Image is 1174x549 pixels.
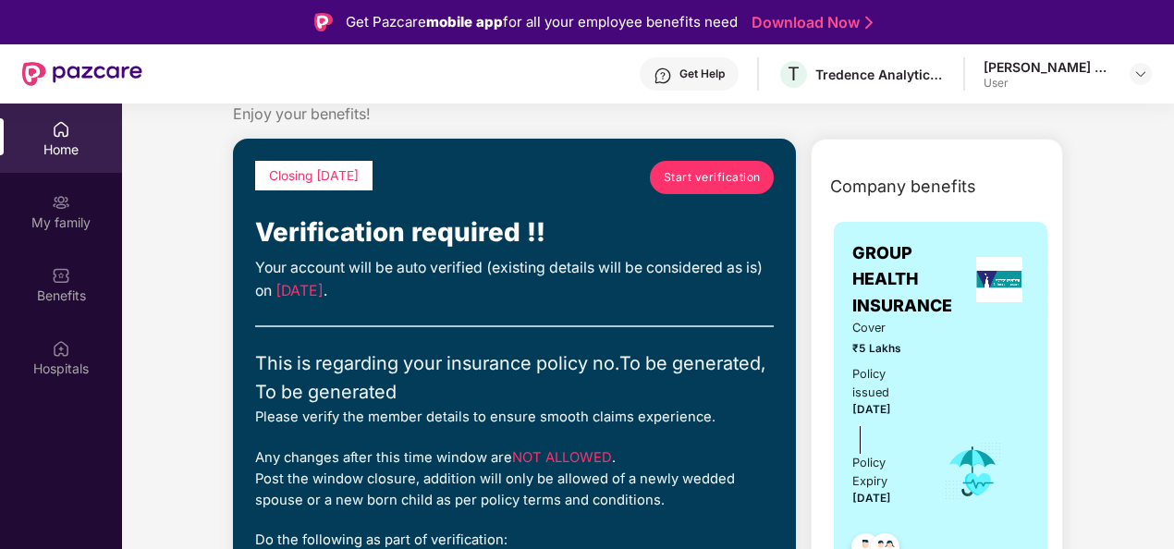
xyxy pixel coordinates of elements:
[984,58,1113,76] div: [PERSON_NAME] H K
[269,168,359,183] span: Closing [DATE]
[52,266,70,285] img: svg+xml;base64,PHN2ZyBpZD0iQmVuZWZpdHMiIHhtbG5zPSJodHRwOi8vd3d3LnczLm9yZy8yMDAwL3N2ZyIgd2lkdGg9Ij...
[275,282,324,299] span: [DATE]
[852,365,918,402] div: Policy issued
[752,13,867,32] a: Download Now
[255,407,774,428] div: Please verify the member details to ensure smooth claims experience.
[852,403,891,416] span: [DATE]
[255,257,774,303] div: Your account will be auto verified (existing details will be considered as is) on .
[943,441,1003,502] img: icon
[650,161,774,194] a: Start verification
[852,240,969,319] span: GROUP HEALTH INSURANCE
[852,454,918,491] div: Policy Expiry
[255,349,774,407] div: This is regarding your insurance policy no. To be generated, To be generated
[22,62,142,86] img: New Pazcare Logo
[984,76,1113,91] div: User
[788,63,800,85] span: T
[52,120,70,139] img: svg+xml;base64,PHN2ZyBpZD0iSG9tZSIgeG1sbnM9Imh0dHA6Ly93d3cudzMub3JnLzIwMDAvc3ZnIiB3aWR0aD0iMjAiIG...
[52,339,70,358] img: svg+xml;base64,PHN2ZyBpZD0iSG9zcGl0YWxzIiB4bWxucz0iaHR0cDovL3d3dy53My5vcmcvMjAwMC9zdmciIHdpZHRoPS...
[865,13,873,32] img: Stroke
[976,257,1022,302] img: insurerLogo
[346,11,738,33] div: Get Pazcare for all your employee benefits need
[512,449,612,466] span: NOT ALLOWED
[233,104,1063,124] div: Enjoy your benefits!
[654,67,672,85] img: svg+xml;base64,PHN2ZyBpZD0iSGVscC0zMngzMiIgeG1sbnM9Imh0dHA6Ly93d3cudzMub3JnLzIwMDAvc3ZnIiB3aWR0aD...
[1133,67,1148,81] img: svg+xml;base64,PHN2ZyBpZD0iRHJvcGRvd24tMzJ4MzIiIHhtbG5zPSJodHRwOi8vd3d3LnczLm9yZy8yMDAwL3N2ZyIgd2...
[664,168,761,186] span: Start verification
[426,13,503,30] strong: mobile app
[830,174,976,200] span: Company benefits
[255,213,774,253] div: Verification required !!
[314,13,333,31] img: Logo
[852,340,918,358] span: ₹5 Lakhs
[852,492,891,505] span: [DATE]
[255,447,774,512] div: Any changes after this time window are . Post the window closure, addition will only be allowed o...
[852,319,918,337] span: Cover
[815,66,945,83] div: Tredence Analytics Solutions Private Limited
[679,67,725,81] div: Get Help
[52,193,70,212] img: svg+xml;base64,PHN2ZyB3aWR0aD0iMjAiIGhlaWdodD0iMjAiIHZpZXdCb3g9IjAgMCAyMCAyMCIgZmlsbD0ibm9uZSIgeG...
